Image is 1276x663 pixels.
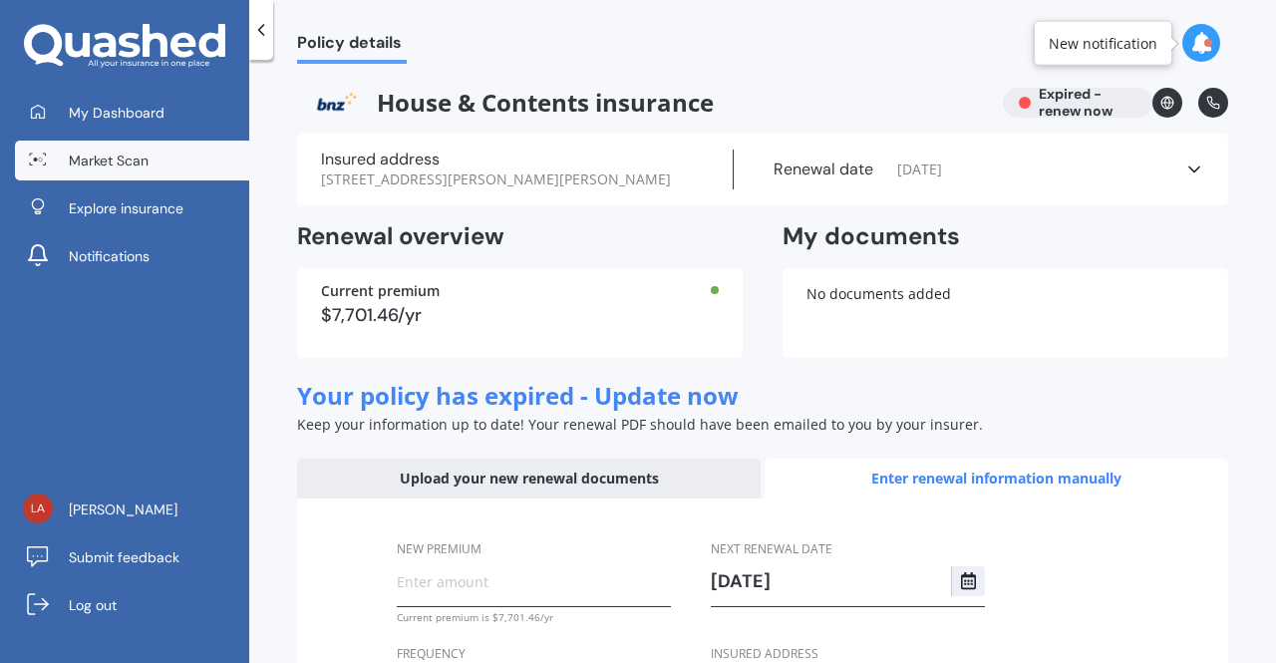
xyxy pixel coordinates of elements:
[69,595,117,615] span: Log out
[15,236,249,276] a: Notifications
[15,490,249,529] a: [PERSON_NAME]
[297,33,407,60] span: Policy details
[783,268,1228,358] div: No documents added
[15,93,249,133] a: My Dashboard
[321,284,719,298] div: Current premium
[15,537,249,577] a: Submit feedback
[297,459,761,498] div: Upload your new renewal documents
[951,566,985,596] button: Select date
[297,379,739,412] span: Your policy has expired - Update now
[397,607,671,627] div: Current premium is $7,701.46/yr
[897,160,942,179] span: [DATE]
[69,198,183,218] span: Explore insurance
[69,246,150,266] span: Notifications
[321,169,671,189] span: [STREET_ADDRESS][PERSON_NAME][PERSON_NAME]
[297,88,987,118] span: House & Contents insurance
[69,547,179,567] span: Submit feedback
[15,141,249,180] a: Market Scan
[15,585,249,625] a: Log out
[69,499,177,519] span: [PERSON_NAME]
[783,221,960,252] h2: My documents
[397,645,466,662] span: Frequency
[765,459,1228,498] div: Enter renewal information manually
[321,150,440,169] label: Insured address
[711,539,832,556] span: Next renewal date
[321,306,719,324] div: $7,701.46/yr
[297,221,743,252] h2: Renewal overview
[711,645,818,662] span: Insured address
[1049,33,1157,53] div: New notification
[23,494,53,523] img: 2f9a87d5fa6cc29f4dd0cb9985469425
[397,539,481,556] span: New premium
[397,566,671,596] input: Enter amount
[297,415,983,434] span: Keep your information up to date! Your renewal PDF should have been emailed to you by your insurer.
[69,103,164,123] span: My Dashboard
[15,188,249,228] a: Explore insurance
[297,88,377,118] img: BNZ.png
[774,160,873,179] label: Renewal date
[69,151,149,170] span: Market Scan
